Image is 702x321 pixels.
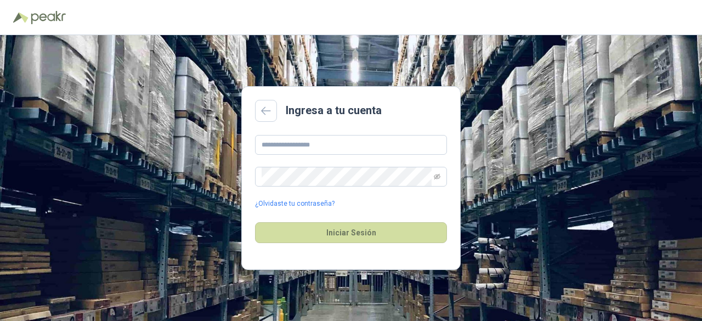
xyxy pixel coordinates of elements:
[255,199,335,209] a: ¿Olvidaste tu contraseña?
[255,222,447,243] button: Iniciar Sesión
[13,12,29,23] img: Logo
[434,173,440,180] span: eye-invisible
[286,102,382,119] h2: Ingresa a tu cuenta
[31,11,66,24] img: Peakr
